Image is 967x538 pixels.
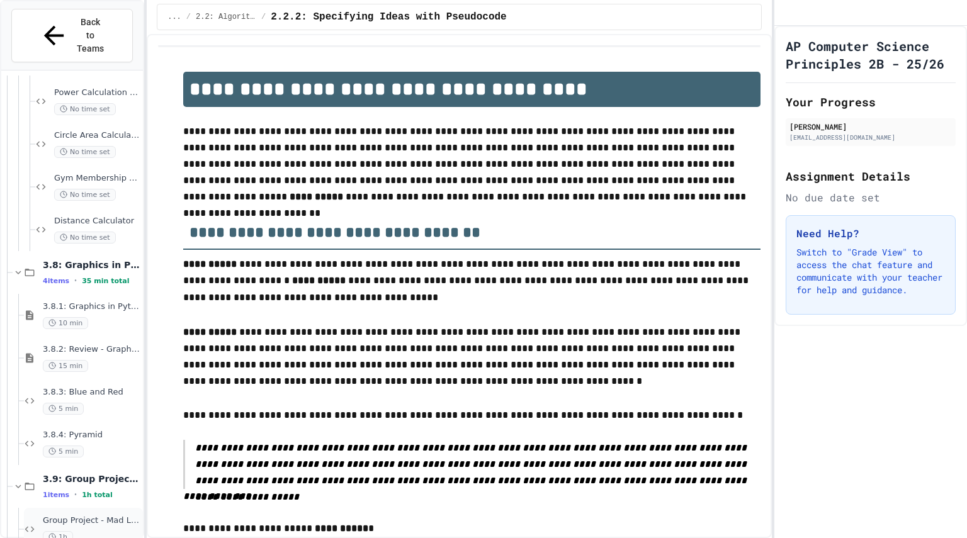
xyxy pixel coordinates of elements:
span: Power Calculation Fix [54,87,140,98]
span: Gym Membership Calculator [54,173,140,184]
span: Distance Calculator [54,216,140,227]
div: No due date set [786,190,956,205]
h2: Your Progress [786,93,956,111]
div: [EMAIL_ADDRESS][DOMAIN_NAME] [789,133,952,142]
span: 15 min [43,360,88,372]
span: • [74,276,77,286]
span: 2.2: Algorithms - from Pseudocode to Flowcharts [196,12,256,22]
span: Circle Area Calculator [54,130,140,141]
h1: AP Computer Science Principles 2B - 25/26 [786,37,956,72]
span: 35 min total [82,277,129,285]
span: • [74,490,77,500]
span: 3.8.2: Review - Graphics in Python [43,344,140,355]
div: [PERSON_NAME] [789,121,952,132]
p: Switch to "Grade View" to access the chat feature and communicate with your teacher for help and ... [796,246,945,296]
span: 2.2.2: Specifying Ideas with Pseudocode [271,9,506,25]
span: 3.8: Graphics in Python [43,259,140,271]
span: 3.8.3: Blue and Red [43,387,140,398]
span: 10 min [43,317,88,329]
span: No time set [54,232,116,244]
span: ... [167,12,181,22]
span: 5 min [43,403,84,415]
span: Back to Teams [76,16,106,55]
span: 1h total [82,491,113,499]
span: No time set [54,103,116,115]
span: Group Project - Mad Libs [43,515,140,526]
span: 1 items [43,491,69,499]
h3: Need Help? [796,226,945,241]
span: 5 min [43,446,84,457]
span: / [261,12,266,22]
span: 4 items [43,277,69,285]
span: 3.9: Group Project - Mad Libs [43,473,140,485]
span: No time set [54,189,116,201]
span: / [186,12,191,22]
span: 3.8.4: Pyramid [43,430,140,440]
h2: Assignment Details [786,167,956,185]
span: 3.8.1: Graphics in Python [43,301,140,312]
button: Back to Teams [11,9,133,62]
span: No time set [54,146,116,158]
